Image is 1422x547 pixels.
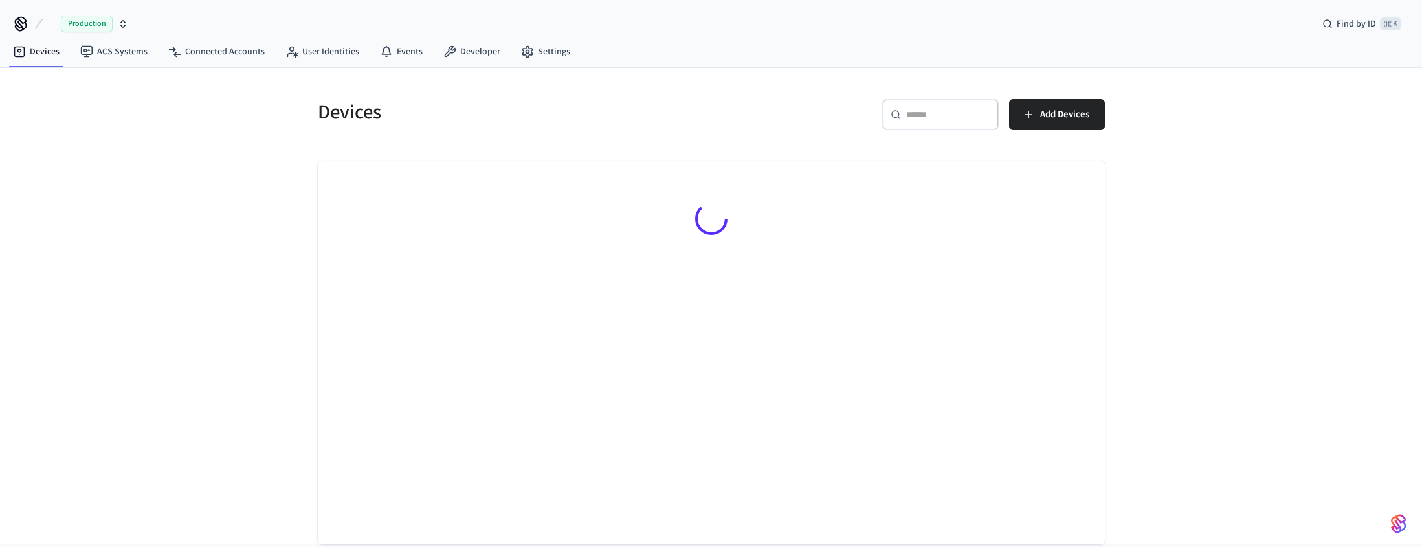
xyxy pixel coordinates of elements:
[1312,12,1412,36] div: Find by ID⌘ K
[1380,17,1401,30] span: ⌘ K
[61,16,113,32] span: Production
[511,40,581,63] a: Settings
[1009,99,1105,130] button: Add Devices
[1337,17,1376,30] span: Find by ID
[1391,513,1406,534] img: SeamLogoGradient.69752ec5.svg
[158,40,275,63] a: Connected Accounts
[275,40,370,63] a: User Identities
[433,40,511,63] a: Developer
[318,99,704,126] h5: Devices
[3,40,70,63] a: Devices
[1040,106,1089,123] span: Add Devices
[70,40,158,63] a: ACS Systems
[370,40,433,63] a: Events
